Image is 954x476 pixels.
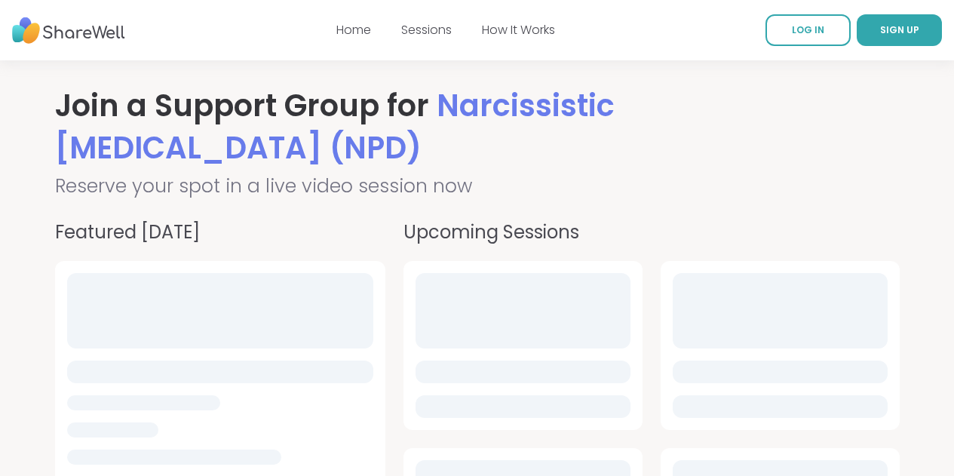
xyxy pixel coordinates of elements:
h4: Upcoming Sessions [403,219,900,246]
a: Sessions [401,21,452,38]
span: SIGN UP [880,23,919,36]
h2: Reserve your spot in a live video session now [55,172,900,201]
a: LOG IN [765,14,851,46]
span: Narcissistic [MEDICAL_DATA] (NPD) [55,84,615,169]
a: Home [336,21,371,38]
img: ShareWell Nav Logo [12,10,125,51]
h1: Join a Support Group for [55,84,900,169]
button: SIGN UP [857,14,942,46]
h4: Featured [DATE] [55,219,385,246]
a: How It Works [482,21,555,38]
span: LOG IN [792,23,824,36]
